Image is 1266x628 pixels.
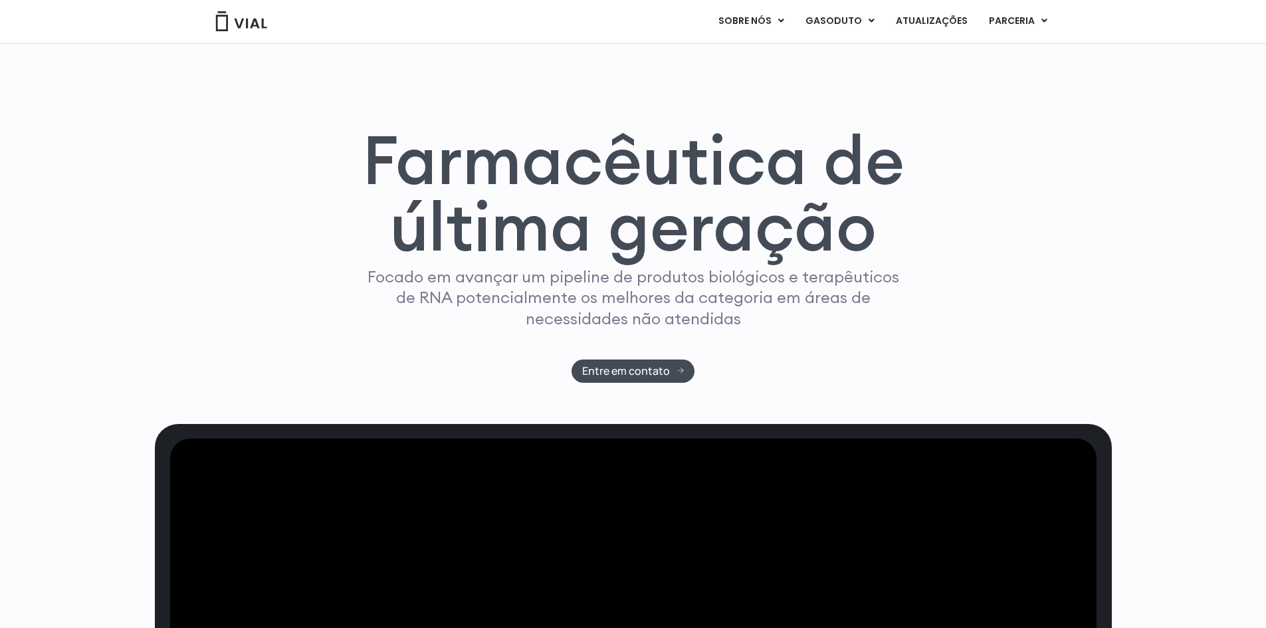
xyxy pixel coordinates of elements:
[885,10,978,33] a: ATUALIZAÇÕES
[362,117,904,269] font: Farmacêutica de última geração
[708,10,794,33] a: SOBRE NÓSAlternar menu
[718,14,772,27] font: SOBRE NÓS
[215,11,268,31] img: Logotipo do frasco
[582,364,670,378] font: Entre em contato
[572,360,695,383] a: Entre em contato
[896,14,968,27] font: ATUALIZAÇÕES
[805,14,862,27] font: GASODUTO
[989,14,1035,27] font: PARCERIA
[368,266,899,328] font: Focado em avançar um pipeline de produtos biológicos e terapêuticos de RNA potencialmente os melh...
[795,10,885,33] a: GASODUTOAlternar menu
[978,10,1058,33] a: PARCERIAAlternar menu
